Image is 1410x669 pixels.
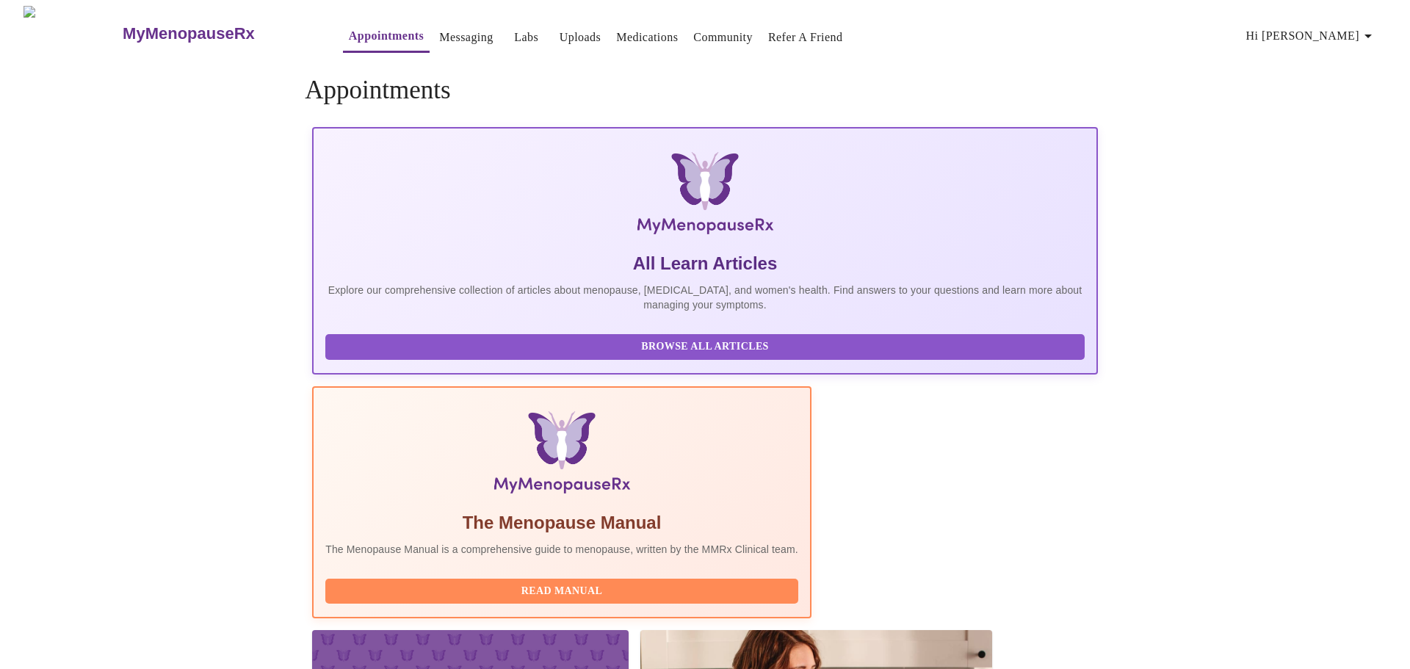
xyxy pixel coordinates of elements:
[1246,26,1377,46] span: Hi [PERSON_NAME]
[121,8,314,59] a: MyMenopauseRx
[554,23,607,52] button: Uploads
[325,334,1085,360] button: Browse All Articles
[693,27,753,48] a: Community
[400,411,723,499] img: Menopause Manual
[610,23,684,52] button: Medications
[340,582,784,601] span: Read Manual
[444,152,966,240] img: MyMenopauseRx Logo
[325,283,1085,312] p: Explore our comprehensive collection of articles about menopause, [MEDICAL_DATA], and women's hea...
[325,339,1088,352] a: Browse All Articles
[503,23,550,52] button: Labs
[514,27,538,48] a: Labs
[1240,21,1383,51] button: Hi [PERSON_NAME]
[23,6,121,61] img: MyMenopauseRx Logo
[762,23,849,52] button: Refer a Friend
[433,23,499,52] button: Messaging
[325,252,1085,275] h5: All Learn Articles
[768,27,843,48] a: Refer a Friend
[325,584,802,596] a: Read Manual
[305,76,1105,105] h4: Appointments
[616,27,678,48] a: Medications
[123,24,255,43] h3: MyMenopauseRx
[687,23,759,52] button: Community
[325,542,798,557] p: The Menopause Manual is a comprehensive guide to menopause, written by the MMRx Clinical team.
[349,26,424,46] a: Appointments
[340,338,1070,356] span: Browse All Articles
[560,27,601,48] a: Uploads
[325,579,798,604] button: Read Manual
[325,511,798,535] h5: The Menopause Manual
[439,27,493,48] a: Messaging
[343,21,430,53] button: Appointments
